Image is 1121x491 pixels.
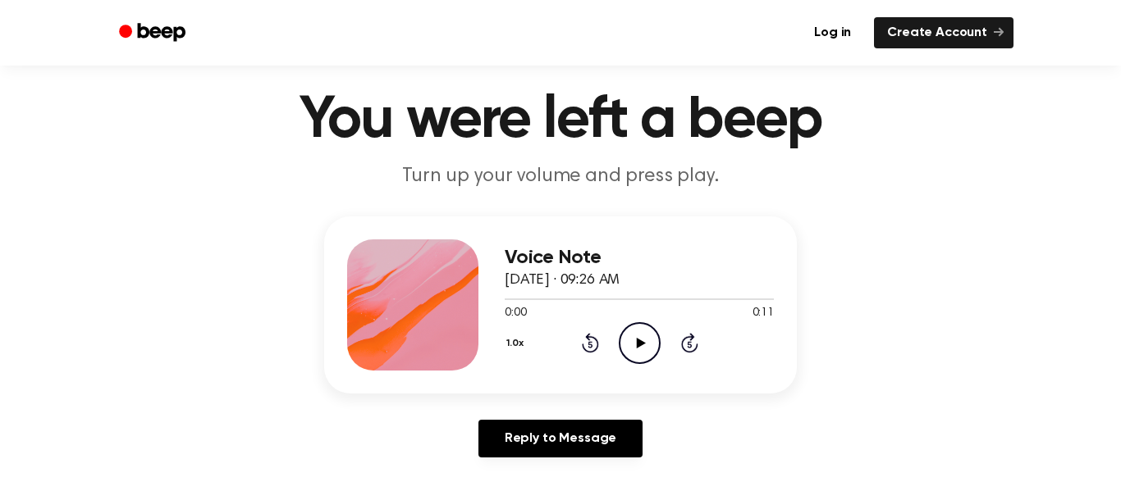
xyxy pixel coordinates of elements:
[505,330,530,357] button: 1.0x
[505,305,526,322] span: 0:00
[753,305,774,322] span: 0:11
[801,17,864,48] a: Log in
[505,273,620,288] span: [DATE] · 09:26 AM
[108,17,200,49] a: Beep
[140,91,981,150] h1: You were left a beep
[478,420,643,457] a: Reply to Message
[505,247,774,269] h3: Voice Note
[874,17,1013,48] a: Create Account
[245,163,876,190] p: Turn up your volume and press play.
